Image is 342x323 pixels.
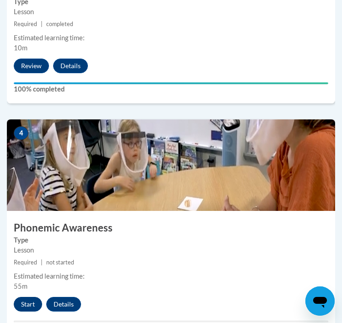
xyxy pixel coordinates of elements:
span: | [41,259,43,266]
div: Estimated learning time: [14,271,328,281]
button: Review [14,59,49,73]
span: | [41,21,43,27]
div: Your progress [14,82,328,84]
div: Lesson [14,7,328,17]
span: 55m [14,282,27,290]
label: Type [14,235,328,245]
div: Estimated learning time: [14,33,328,43]
button: Details [53,59,88,73]
span: Required [14,259,37,266]
label: 100% completed [14,84,328,94]
span: Required [14,21,37,27]
span: 4 [14,126,28,140]
img: Course Image [7,119,335,211]
iframe: Button to launch messaging window [305,286,335,316]
span: 10m [14,44,27,52]
span: not started [46,259,74,266]
button: Start [14,297,42,312]
div: Lesson [14,245,328,255]
h3: Phonemic Awareness [7,221,335,235]
button: Details [46,297,81,312]
span: completed [46,21,73,27]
